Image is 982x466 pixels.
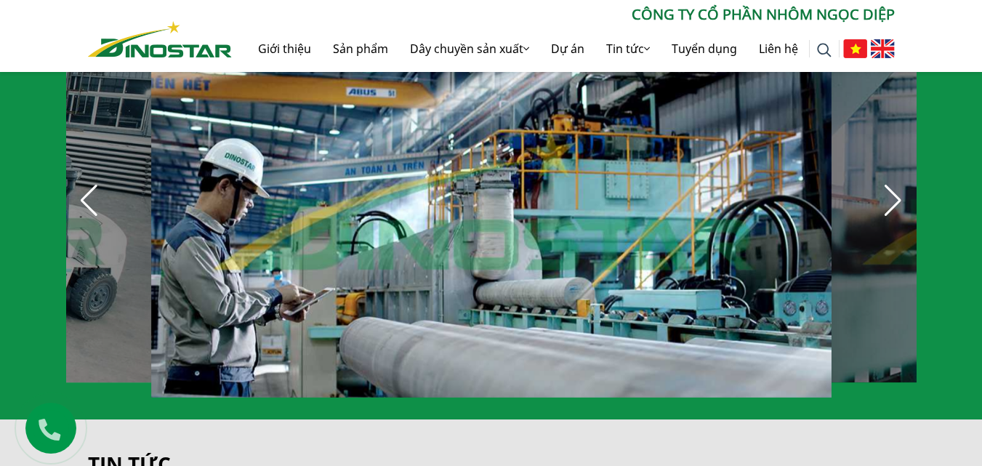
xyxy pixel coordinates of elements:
[322,25,399,72] a: Sản phẩm
[871,39,895,58] img: English
[748,25,809,72] a: Liên hệ
[817,43,832,57] img: search
[73,185,105,217] div: Previous slide
[843,39,867,58] img: Tiếng Việt
[151,22,832,398] div: 14 / 30
[232,4,895,25] p: CÔNG TY CỔ PHẦN NHÔM NGỌC DIỆP
[88,21,232,57] img: Nhôm Dinostar
[877,185,909,217] div: Next slide
[247,25,322,72] a: Giới thiệu
[661,25,748,72] a: Tuyển dụng
[399,25,540,72] a: Dây chuyền sản xuất
[540,25,595,72] a: Dự án
[595,25,661,72] a: Tin tức
[88,18,232,57] a: Nhôm Dinostar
